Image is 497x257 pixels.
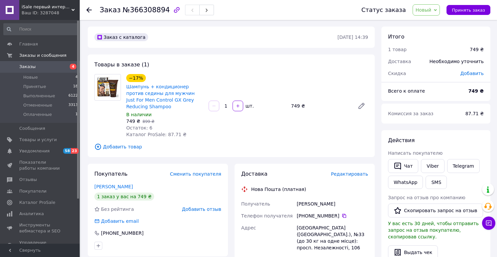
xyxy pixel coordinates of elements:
[388,34,404,40] span: Итого
[126,132,186,137] span: Каталог ProSale: 87.71 ₴
[94,171,128,177] span: Покупатель
[19,64,36,70] span: Заказы
[23,93,55,99] span: Выполненные
[388,71,406,76] span: Скидка
[19,177,37,183] span: Отзывы
[249,186,308,193] div: Нова Пошта (платная)
[19,52,66,58] span: Заказы и сообщения
[94,193,154,201] div: 1 заказ у вас на 749 ₴
[241,225,256,230] span: Адрес
[23,74,38,80] span: Новые
[482,216,495,230] button: Чат с покупателем
[23,84,46,90] span: Принятые
[295,222,369,254] div: [GEOGRAPHIC_DATA] ([GEOGRAPHIC_DATA].), №33 (до 30 кг на одне місце): просп. Незалежності, 106
[19,200,55,206] span: Каталог ProSale
[388,137,415,143] span: Действия
[170,171,221,177] span: Сменить покупателя
[19,159,61,171] span: Показатели работы компании
[452,8,485,13] span: Принять заказ
[23,102,52,108] span: Отмененные
[416,7,432,13] span: Новый
[19,211,44,217] span: Аналитика
[22,10,80,16] div: Ваш ID: 3287048
[86,7,92,13] div: Вернуться назад
[388,221,479,239] span: У вас есть 30 дней, чтобы отправить запрос на отзыв покупателю, скопировав ссылку.
[388,88,425,94] span: Всего к оплате
[94,143,368,150] span: Добавить товар
[470,46,484,53] div: 749 ₴
[75,112,78,118] span: 1
[388,195,465,200] span: Запрос на отзыв про компанию
[388,176,423,189] a: WhatsApp
[73,84,78,90] span: 18
[101,207,134,212] span: Без рейтинга
[244,103,254,109] div: шт.
[19,240,61,252] span: Управление сайтом
[241,213,293,218] span: Телефон получателя
[338,35,368,40] time: [DATE] 14:39
[297,213,368,219] div: [PHONE_NUMBER]
[355,99,368,113] a: Редактировать
[19,126,45,131] span: Сообщения
[19,222,61,234] span: Инструменты вебмастера и SEO
[3,23,78,35] input: Поиск
[70,64,76,69] span: 4
[126,74,146,82] div: −17%
[68,102,78,108] span: 3313
[71,148,78,154] span: 23
[94,61,149,68] span: Товары в заказе (1)
[288,101,352,111] div: 749 ₴
[22,4,71,10] span: iSale первый интернет-магазин честных цен и оригинальних товаров
[19,188,47,194] span: Покупатели
[100,6,121,14] span: Заказ
[447,5,490,15] button: Принять заказ
[388,47,407,52] span: 1 товар
[388,159,418,173] button: Чат
[126,84,195,109] a: Шампунь + кондиционер против седины для мужчин Just For Men Control GX Grey Reducing Shampoo
[468,88,484,94] b: 749 ₴
[68,93,78,99] span: 6122
[421,159,444,173] a: Viber
[241,171,267,177] span: Доставка
[241,201,270,207] span: Получатель
[75,74,78,80] span: 4
[63,148,71,154] span: 58
[447,159,480,173] a: Telegram
[94,218,140,224] div: Добавить email
[426,54,488,69] div: Необходимо уточнить
[19,137,57,143] span: Товары и услуги
[19,41,38,47] span: Главная
[126,119,140,124] span: 749 ₴
[426,176,447,189] button: SMS
[388,150,443,156] span: Написать покупателю
[97,74,118,100] img: Шампунь + кондиционер против седины для мужчин Just For Men Control GX Grey Reducing Shampoo
[23,112,52,118] span: Оплаченные
[19,148,50,154] span: Уведомления
[123,6,170,14] span: №366308894
[126,112,151,117] span: В наличии
[361,7,406,13] div: Статус заказа
[182,207,221,212] span: Добавить отзыв
[94,33,148,41] div: Заказ с каталога
[388,111,434,116] span: Комиссия за заказ
[388,59,411,64] span: Доставка
[126,125,152,130] span: Остаток: 6
[388,204,483,217] button: Скопировать запрос на отзыв
[143,119,154,124] span: 899 ₴
[465,111,484,116] span: 87.71 ₴
[100,218,140,224] div: Добавить email
[460,71,484,76] span: Добавить
[94,184,133,189] a: [PERSON_NAME]
[295,198,369,210] div: [PERSON_NAME]
[331,171,368,177] span: Редактировать
[100,230,144,236] div: [PHONE_NUMBER]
